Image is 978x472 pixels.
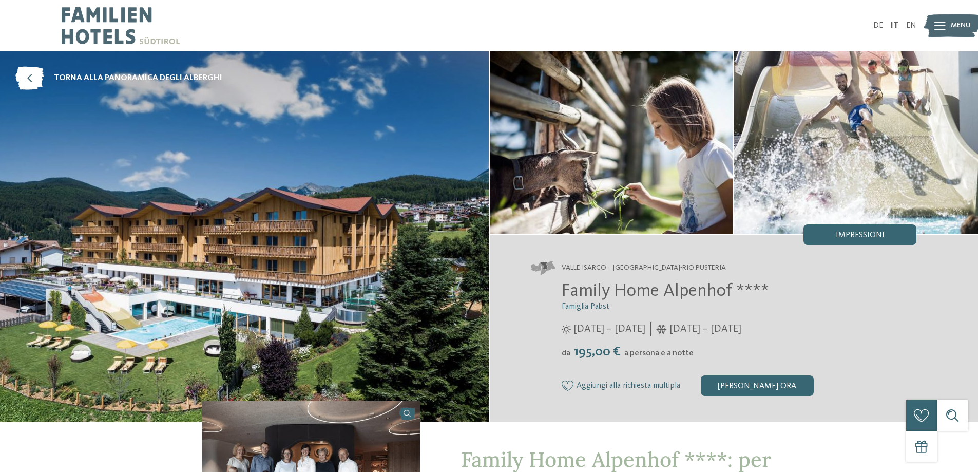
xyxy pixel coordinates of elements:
span: Menu [951,21,971,31]
div: [PERSON_NAME] ora [701,375,814,396]
img: Nel family hotel a Maranza dove tutto è possibile [490,51,734,234]
a: torna alla panoramica degli alberghi [15,67,222,90]
span: Famiglia Pabst [562,303,609,311]
a: EN [906,22,916,30]
span: a persona e a notte [624,349,694,357]
a: IT [891,22,898,30]
i: Orari d'apertura inverno [656,325,667,334]
i: Orari d'apertura estate [562,325,571,334]
span: Family Home Alpenhof **** [562,282,769,300]
span: [DATE] – [DATE] [573,322,645,336]
span: Impressioni [836,231,885,239]
span: Valle Isarco – [GEOGRAPHIC_DATA]-Rio Pusteria [562,263,726,273]
span: Aggiungi alla richiesta multipla [577,382,680,391]
span: torna alla panoramica degli alberghi [54,72,222,84]
a: DE [873,22,883,30]
span: 195,00 € [571,345,623,358]
img: Nel family hotel a Maranza dove tutto è possibile [734,51,978,234]
span: da [562,349,570,357]
span: [DATE] – [DATE] [669,322,741,336]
